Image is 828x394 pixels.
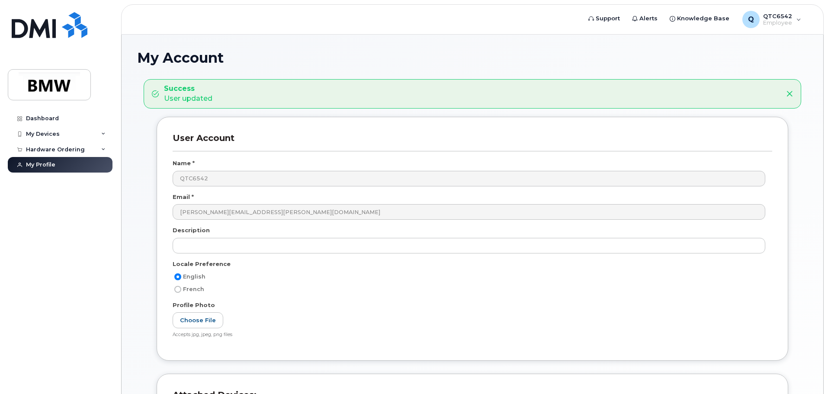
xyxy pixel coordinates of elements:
[173,159,195,167] label: Name *
[173,332,765,338] div: Accepts jpg, jpeg, png files
[183,286,204,292] span: French
[173,312,223,328] label: Choose File
[173,193,194,201] label: Email *
[137,50,808,65] h1: My Account
[174,273,181,280] input: English
[173,226,210,234] label: Description
[173,260,231,268] label: Locale Preference
[173,301,215,309] label: Profile Photo
[164,84,212,94] strong: Success
[164,84,212,104] div: User updated
[173,133,772,151] h3: User Account
[174,286,181,293] input: French
[183,273,205,280] span: English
